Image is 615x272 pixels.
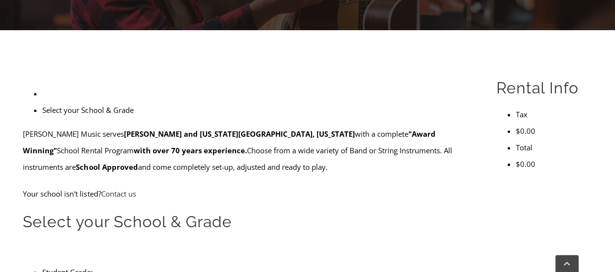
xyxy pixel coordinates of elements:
[101,189,136,199] a: Contact us
[516,156,592,172] li: $0.00
[516,139,592,156] li: Total
[42,102,474,118] li: Select your School & Grade
[133,145,246,155] strong: with over 70 years experience.
[123,129,354,139] strong: [PERSON_NAME] and [US_STATE][GEOGRAPHIC_DATA], [US_STATE]
[516,123,592,139] li: $0.00
[23,185,474,202] p: Your school isn't listed?
[496,78,592,98] h2: Rental Info
[23,126,474,175] p: [PERSON_NAME] Music serves with a complete School Rental Program Choose from a wide variety of Ba...
[76,162,138,172] strong: School Approved
[516,106,592,123] li: Tax
[23,212,474,232] h2: Select your School & Grade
